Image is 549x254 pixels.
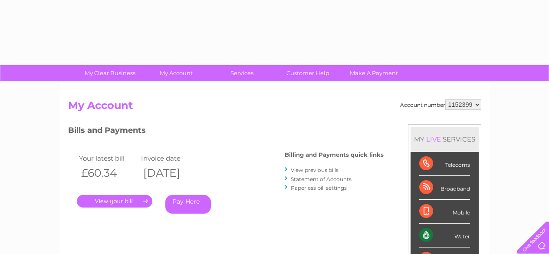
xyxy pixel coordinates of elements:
a: View previous bills [291,167,339,173]
div: LIVE [424,135,443,143]
div: Water [419,224,470,247]
div: MY SERVICES [411,127,479,152]
a: Services [206,65,278,81]
a: Make A Payment [338,65,410,81]
a: My Account [140,65,212,81]
a: . [77,195,152,208]
th: £60.34 [77,164,139,182]
div: Mobile [419,200,470,224]
div: Account number [400,99,481,110]
td: Invoice date [139,152,201,164]
a: Customer Help [272,65,344,81]
a: Pay Here [165,195,211,214]
a: My Clear Business [74,65,146,81]
div: Broadband [419,176,470,200]
td: Your latest bill [77,152,139,164]
h3: Bills and Payments [68,124,384,139]
th: [DATE] [139,164,201,182]
h4: Billing and Payments quick links [285,152,384,158]
div: Telecoms [419,152,470,176]
a: Paperless bill settings [291,185,347,191]
h2: My Account [68,99,481,116]
a: Statement of Accounts [291,176,352,182]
